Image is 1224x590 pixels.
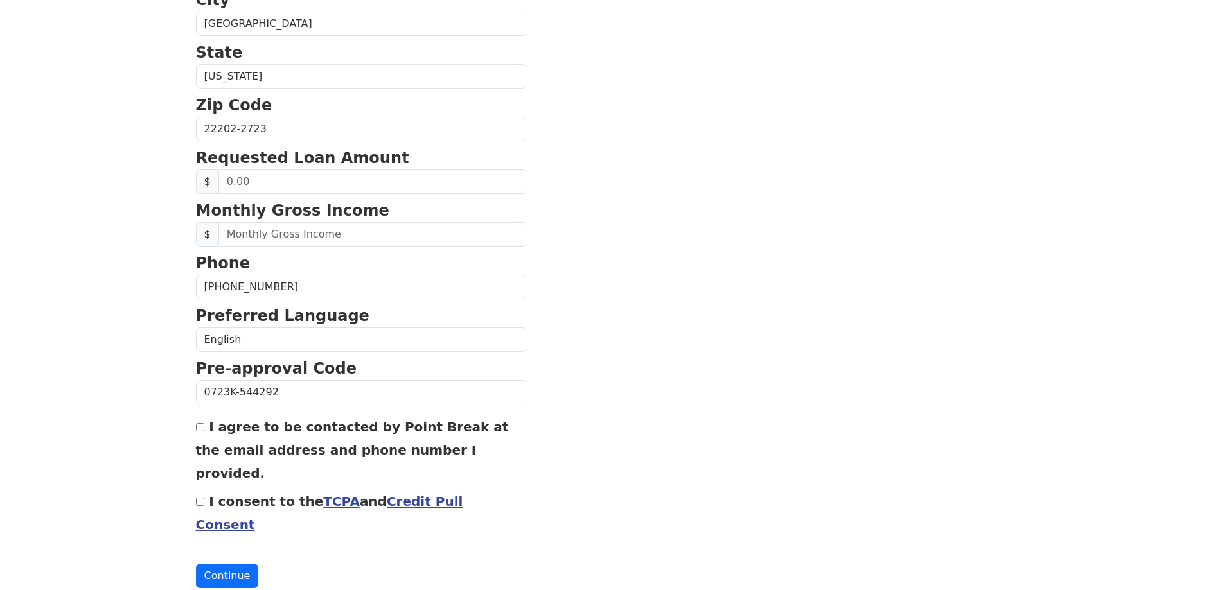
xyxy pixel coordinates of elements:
p: Monthly Gross Income [196,199,526,222]
input: City [196,12,526,36]
input: Monthly Gross Income [218,222,526,247]
strong: Zip Code [196,96,272,114]
span: $ [196,222,219,247]
input: 0.00 [218,169,526,194]
input: Zip Code [196,117,526,141]
button: Continue [196,564,259,588]
strong: Pre-approval Code [196,360,357,377]
strong: Requested Loan Amount [196,149,409,167]
strong: Preferred Language [196,307,369,325]
span: $ [196,169,219,194]
input: Phone [196,275,526,299]
label: I agree to be contacted by Point Break at the email address and phone number I provided. [196,419,509,481]
strong: Phone [196,254,251,272]
a: TCPA [323,494,360,509]
strong: State [196,44,243,62]
label: I consent to the and [196,494,463,532]
input: Pre-approval Code [196,380,526,404]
